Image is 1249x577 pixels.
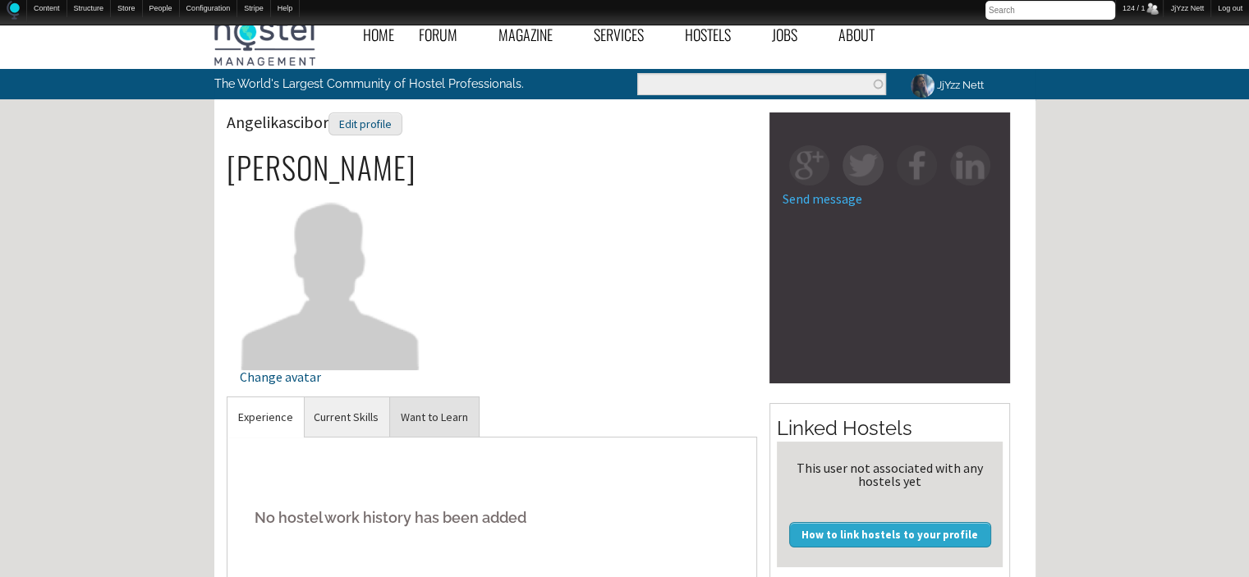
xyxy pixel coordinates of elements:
[783,190,862,207] a: Send message
[214,69,557,98] p: The World's Largest Community of Hostel Professionals.
[777,414,1003,442] h2: Linked Hostels
[406,16,486,53] a: Forum
[7,1,20,20] img: Home
[898,69,994,101] a: JjYzz Nett
[390,397,479,437] a: Want to Learn
[673,16,760,53] a: Hostels
[328,112,402,132] a: Edit profile
[985,1,1115,20] input: Search
[789,145,829,185] img: gp-square.png
[581,16,673,53] a: Services
[240,269,421,383] a: Change avatar
[214,16,315,66] img: Hostel Management Home
[351,16,406,53] a: Home
[897,145,937,185] img: fb-square.png
[227,112,402,132] span: Angelikascibor
[950,145,990,185] img: in-square.png
[227,397,304,437] a: Experience
[240,370,421,383] div: Change avatar
[227,150,758,185] h2: [PERSON_NAME]
[783,461,996,488] div: This user not associated with any hostels yet
[760,16,826,53] a: Jobs
[240,188,421,369] img: Angelikascibor's picture
[486,16,581,53] a: Magazine
[328,112,402,136] div: Edit profile
[303,397,389,437] a: Current Skills
[843,145,883,185] img: tw-square.png
[789,522,991,547] a: How to link hostels to your profile
[240,492,745,543] h5: No hostel work history has been added
[908,71,937,100] img: JjYzz Nett's picture
[637,73,886,95] input: Enter the terms you wish to search for.
[826,16,903,53] a: About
